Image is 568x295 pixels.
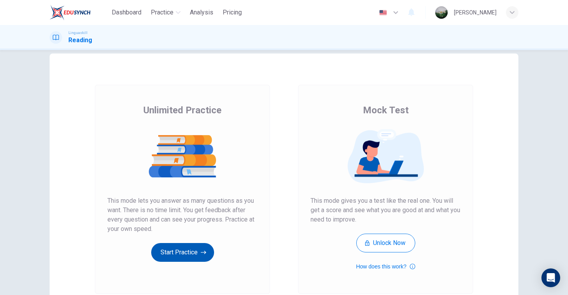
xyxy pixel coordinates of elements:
img: Profile picture [435,6,448,19]
button: Unlock Now [356,234,415,252]
span: Linguaskill [68,30,88,36]
button: Analysis [187,5,216,20]
span: Dashboard [112,8,141,17]
div: [PERSON_NAME] [454,8,497,17]
span: This mode gives you a test like the real one. You will get a score and see what you are good at a... [311,196,461,224]
span: Pricing [223,8,242,17]
button: Start Practice [151,243,214,262]
button: How does this work? [356,262,415,271]
span: This mode lets you answer as many questions as you want. There is no time limit. You get feedback... [107,196,257,234]
span: Analysis [190,8,213,17]
button: Practice [148,5,184,20]
button: Dashboard [109,5,145,20]
span: Practice [151,8,173,17]
a: EduSynch logo [50,5,109,20]
img: EduSynch logo [50,5,91,20]
span: Unlimited Practice [143,104,221,116]
span: Mock Test [363,104,409,116]
div: Open Intercom Messenger [541,268,560,287]
button: Pricing [220,5,245,20]
img: en [378,10,388,16]
h1: Reading [68,36,92,45]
